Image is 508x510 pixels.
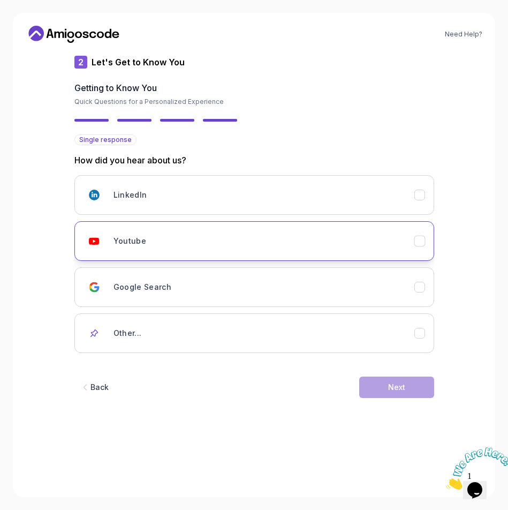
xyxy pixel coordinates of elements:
img: Chat attention grabber [4,4,71,47]
h3: LinkedIn [113,190,147,200]
div: Next [388,382,405,393]
h3: Google Search [113,282,172,292]
h3: Other... [113,328,142,339]
span: 1 [4,4,9,13]
button: LinkedIn [74,175,434,215]
button: Youtube [74,221,434,261]
a: Need Help? [445,30,482,39]
p: Quick Questions for a Personalized Experience [74,97,434,106]
button: Back [74,377,114,398]
p: 2 [78,58,84,66]
p: Let's Get to Know You [92,56,185,69]
p: How did you hear about us? [74,154,434,167]
span: Single response [79,136,132,144]
h2: Getting to Know You [74,81,434,94]
div: Back [90,382,109,393]
button: Other... [74,313,434,353]
button: Google Search [74,267,434,307]
a: Home link [26,26,122,43]
h3: Youtube [113,236,146,246]
button: Next [359,377,434,398]
iframe: chat widget [442,443,508,494]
